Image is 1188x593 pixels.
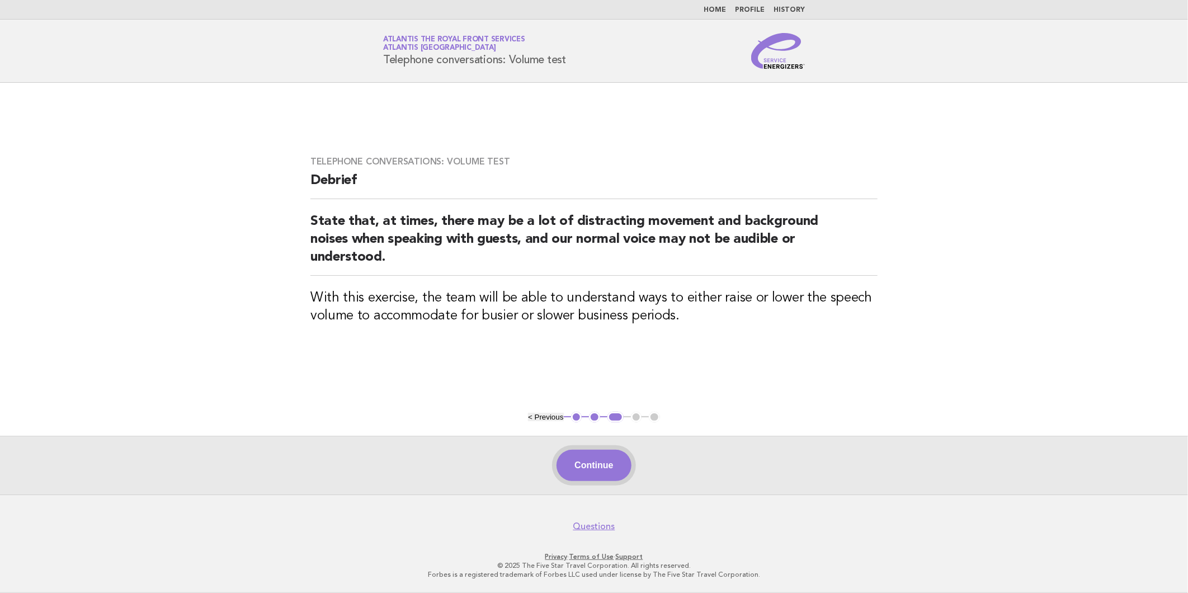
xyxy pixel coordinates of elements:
span: Atlantis [GEOGRAPHIC_DATA] [383,45,496,52]
p: Forbes is a registered trademark of Forbes LLC used under license by The Five Star Travel Corpora... [252,570,936,579]
a: Atlantis The Royal Front ServicesAtlantis [GEOGRAPHIC_DATA] [383,36,525,51]
h2: Debrief [310,172,878,199]
h1: Telephone conversations: Volume test [383,36,566,65]
button: < Previous [528,413,563,421]
a: Profile [735,7,765,13]
p: © 2025 The Five Star Travel Corporation. All rights reserved. [252,561,936,570]
img: Service Energizers [751,33,805,69]
a: Support [616,553,643,561]
a: History [774,7,805,13]
a: Privacy [545,553,568,561]
h3: Telephone conversations: Volume test [310,156,878,167]
a: Home [704,7,726,13]
h3: With this exercise, the team will be able to understand ways to either raise or lower the speech ... [310,289,878,325]
a: Terms of Use [569,553,614,561]
button: 2 [589,412,600,423]
button: 1 [571,412,582,423]
button: 3 [607,412,624,423]
p: · · [252,552,936,561]
button: Continue [557,450,631,481]
h2: State that, at times, there may be a lot of distracting movement and background noises when speak... [310,213,878,276]
a: Questions [573,521,615,532]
